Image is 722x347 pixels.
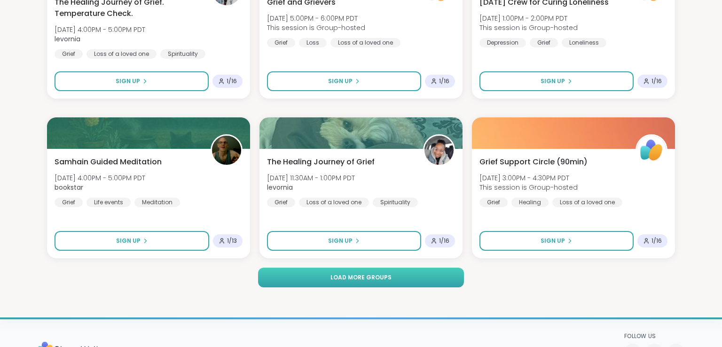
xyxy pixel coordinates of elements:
[267,173,355,183] span: [DATE] 11:30AM - 1:00PM PDT
[55,183,83,192] b: bookstar
[116,237,141,245] span: Sign Up
[479,38,526,47] div: Depression
[328,77,353,85] span: Sign Up
[227,237,237,245] span: 1 / 13
[267,38,295,47] div: Grief
[479,198,508,207] div: Grief
[479,156,588,168] span: Grief Support Circle (90min)
[552,198,622,207] div: Loss of a loved one
[267,23,365,32] span: This session is Group-hosted
[541,77,565,85] span: Sign Up
[86,49,157,59] div: Loss of a loved one
[530,38,558,47] div: Grief
[267,14,365,23] span: [DATE] 5:00PM - 6:00PM PDT
[541,237,565,245] span: Sign Up
[424,136,454,165] img: levornia
[624,332,684,340] p: Follow Us
[134,198,180,207] div: Meditation
[267,183,293,192] b: levornia
[651,77,662,85] span: 1 / 16
[55,231,209,251] button: Sign Up
[299,38,327,47] div: Loss
[267,156,375,168] span: The Healing Journey of Grief
[373,198,418,207] div: Spirituality
[55,198,83,207] div: Grief
[55,34,80,44] b: levornia
[299,198,369,207] div: Loss of a loved one
[55,25,145,34] span: [DATE] 4:00PM - 5:00PM PDT
[637,136,666,165] img: ShareWell
[267,231,421,251] button: Sign Up
[55,156,162,168] span: Samhain Guided Meditation
[212,136,241,165] img: bookstar
[479,23,578,32] span: This session is Group-hosted
[330,38,400,47] div: Loss of a loved one
[86,198,131,207] div: Life events
[479,173,578,183] span: [DATE] 3:00PM - 4:30PM PDT
[330,273,392,282] span: Load more groups
[439,77,449,85] span: 1 / 16
[55,49,83,59] div: Grief
[116,77,140,85] span: Sign Up
[479,14,578,23] span: [DATE] 1:00PM - 2:00PM PDT
[55,173,145,183] span: [DATE] 4:00PM - 5:00PM PDT
[227,77,237,85] span: 1 / 16
[267,71,421,91] button: Sign Up
[479,71,634,91] button: Sign Up
[651,237,662,245] span: 1 / 16
[479,231,634,251] button: Sign Up
[562,38,606,47] div: Loneliness
[328,237,353,245] span: Sign Up
[258,268,463,287] button: Load more groups
[55,71,209,91] button: Sign Up
[439,237,449,245] span: 1 / 16
[511,198,549,207] div: Healing
[267,198,295,207] div: Grief
[160,49,205,59] div: Spirituality
[479,183,578,192] span: This session is Group-hosted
